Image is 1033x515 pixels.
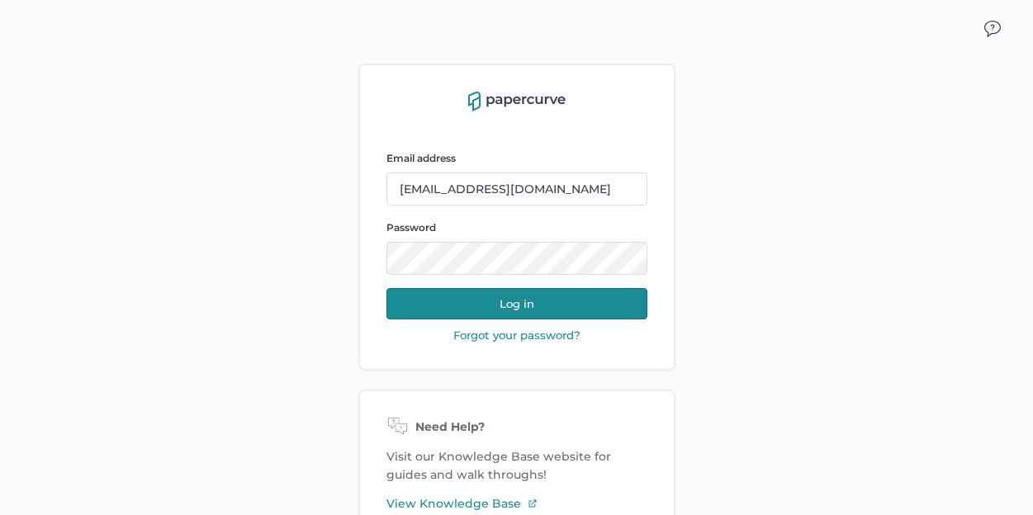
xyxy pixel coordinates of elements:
[468,92,566,111] img: papercurve-logo-colour.7244d18c.svg
[386,221,436,234] span: Password
[386,418,409,437] img: need-help-icon.d526b9f7.svg
[386,172,647,206] input: email@company.com
[984,21,1001,37] img: icon_chat.2bd11823.svg
[386,288,647,319] button: Log in
[386,152,456,164] span: Email address
[528,498,538,508] img: external-link-icon-3.58f4c051.svg
[386,418,647,437] div: Need Help?
[386,494,521,513] span: View Knowledge Base
[448,328,585,343] button: Forgot your password?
